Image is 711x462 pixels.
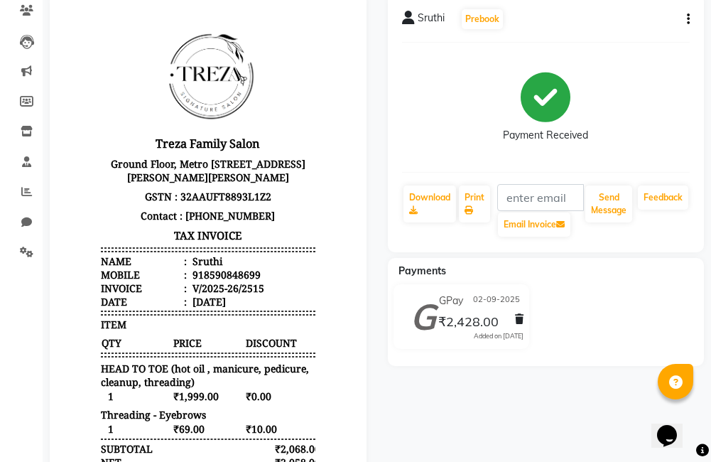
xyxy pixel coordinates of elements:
button: Email Invoice [498,213,570,237]
img: file_1738311621045.png [91,11,197,122]
div: [DATE] [126,287,162,301]
input: enter email [497,184,585,211]
p: GSTN : 32AAUFT8893L1Z2 [37,179,251,198]
span: : [120,247,123,260]
iframe: chat widget [651,405,697,448]
div: 918590848699 [126,260,197,274]
span: ₹0.00 [181,381,251,396]
span: DISCOUNT [181,328,251,343]
span: HEAD TO TOE (hot oil , manicure, pedicure, cleanup, threading) [37,354,251,381]
div: Mobile [37,260,123,274]
h3: TAX INVOICE [37,217,251,237]
div: Name [37,247,123,260]
div: ₹2,058.00 [211,448,251,461]
span: Threading - Eyebrows [37,400,142,414]
button: Send Message [585,186,632,222]
div: Sruthi [126,247,158,260]
span: 1 [37,414,107,429]
div: SUBTOTAL [37,434,89,448]
div: Added on [DATE] [474,331,523,341]
p: Contact : [PHONE_NUMBER] [37,198,251,217]
span: : [120,287,123,301]
span: GPay [439,294,463,308]
span: : [120,260,123,274]
div: V/2025-26/2515 [126,274,200,287]
span: Payments [398,264,446,277]
a: Feedback [638,186,688,210]
span: Sruthi [418,11,445,31]
div: Date [37,287,123,301]
span: ₹10.00 [181,414,251,429]
span: ₹1,999.00 [109,381,179,396]
span: 1 [37,381,107,396]
span: 02-09-2025 [473,294,520,308]
button: Prebook [462,9,503,29]
div: NET [37,448,58,461]
p: Ground Floor, Metro [STREET_ADDRESS][PERSON_NAME][PERSON_NAME] [37,146,251,179]
span: ₹69.00 [109,414,179,429]
div: Invoice [37,274,123,287]
h3: Treza Family Salon [37,125,251,146]
span: QTY [37,328,107,343]
span: ₹2,428.00 [438,313,499,333]
div: ₹2,068.00 [211,434,251,448]
a: Print [459,186,490,222]
span: PRICE [109,328,179,343]
span: ITEM [37,310,63,323]
span: : [120,274,123,287]
div: Payment Received [503,128,588,143]
a: Download [403,186,456,222]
